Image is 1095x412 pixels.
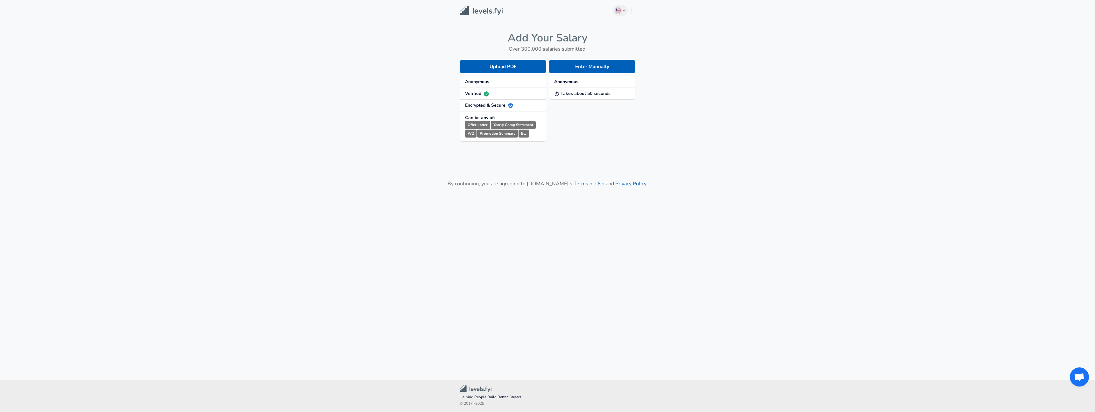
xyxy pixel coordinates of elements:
[574,180,604,187] a: Terms of Use
[465,90,489,96] strong: Verified
[554,79,578,85] strong: Anonymous
[465,79,489,85] strong: Anonymous
[465,121,490,129] small: Offer Letter
[616,8,621,13] img: English (US)
[613,5,628,16] button: English (US)
[491,121,536,129] small: Yearly Comp Statement
[465,102,513,108] strong: Encrypted & Secure
[477,130,518,138] small: Promotion Summary
[460,401,635,407] span: © 2017 - 2025
[460,6,503,16] img: Levels.fyi
[460,60,546,73] button: Upload PDF
[460,394,635,401] span: Helping People Build Better Careers
[460,31,635,45] h4: Add Your Salary
[460,45,635,53] h6: Over 300,000 salaries submitted!
[554,90,611,96] strong: Takes about 50 seconds
[465,115,495,121] strong: Can be any of:
[615,180,646,187] a: Privacy Policy
[1070,367,1089,387] div: Open chat
[519,130,529,138] small: Etc
[465,130,477,138] small: W2
[460,385,491,392] img: Levels.fyi Community
[549,60,635,73] button: Enter Manually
